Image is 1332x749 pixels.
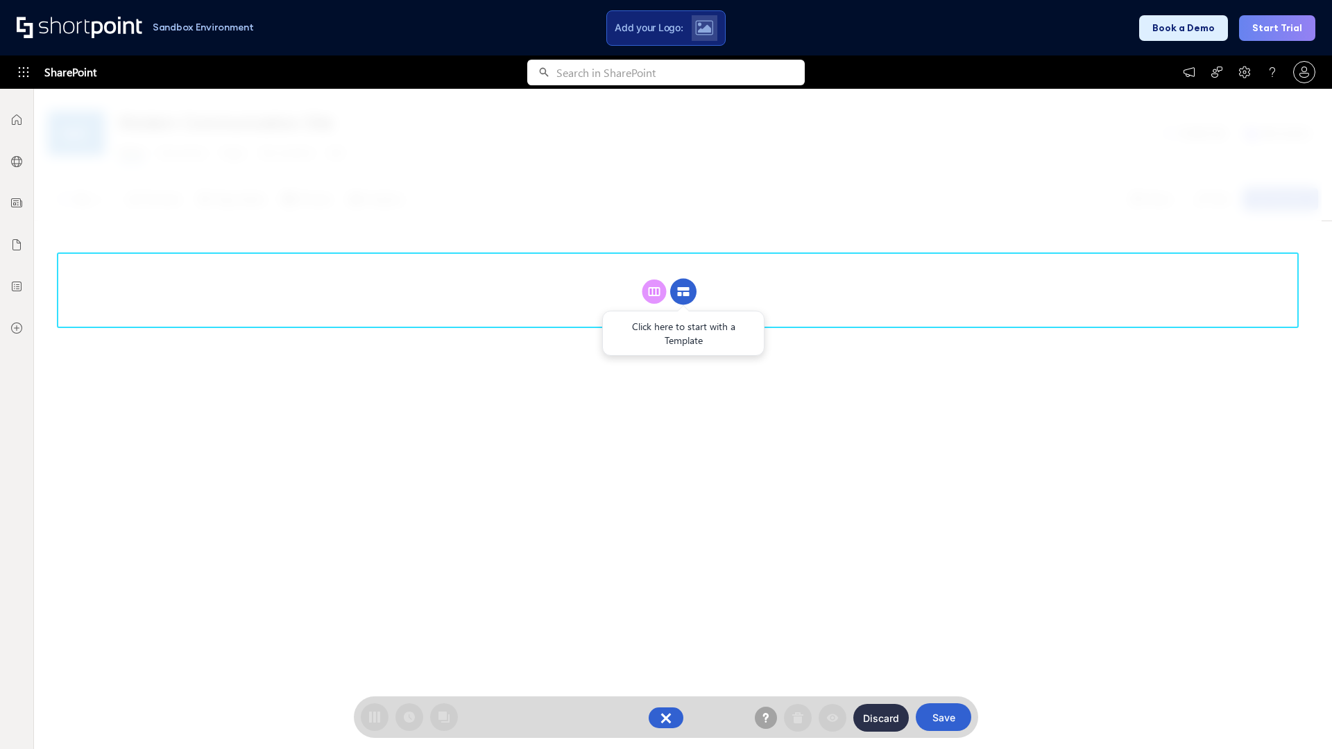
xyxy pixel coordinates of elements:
[1263,682,1332,749] iframe: Chat Widget
[695,20,713,35] img: Upload logo
[916,703,971,731] button: Save
[1239,15,1315,41] button: Start Trial
[1139,15,1228,41] button: Book a Demo
[853,704,909,732] button: Discard
[153,24,254,31] h1: Sandbox Environment
[556,60,805,85] input: Search in SharePoint
[44,55,96,89] span: SharePoint
[615,21,683,34] span: Add your Logo:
